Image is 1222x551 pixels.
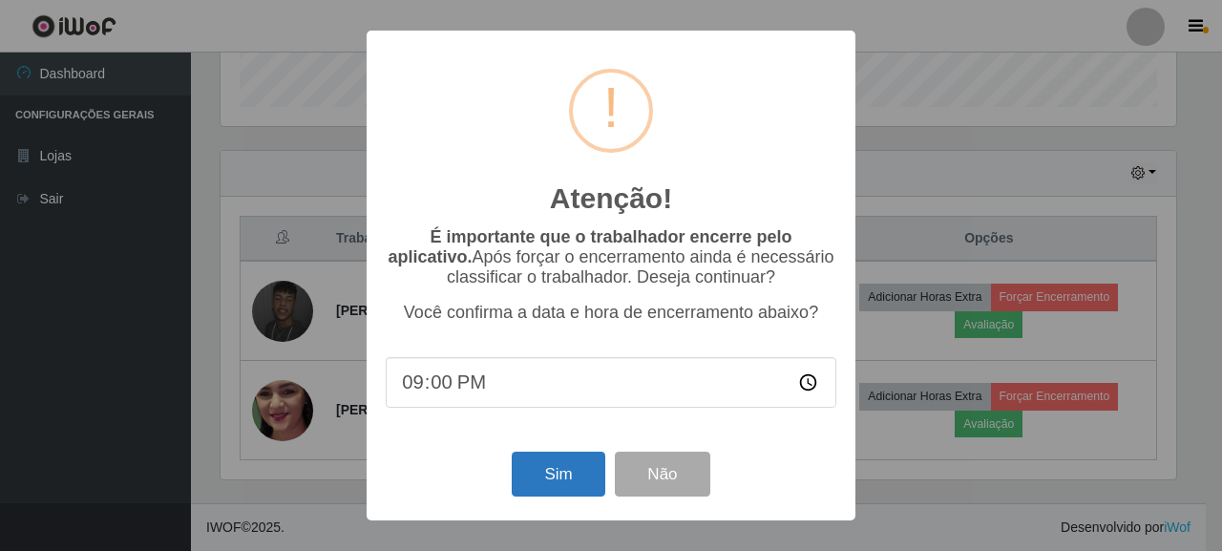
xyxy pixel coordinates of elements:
[550,181,672,216] h2: Atenção!
[388,227,791,266] b: É importante que o trabalhador encerre pelo aplicativo.
[386,303,836,323] p: Você confirma a data e hora de encerramento abaixo?
[615,452,709,497] button: Não
[386,227,836,287] p: Após forçar o encerramento ainda é necessário classificar o trabalhador. Deseja continuar?
[512,452,604,497] button: Sim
